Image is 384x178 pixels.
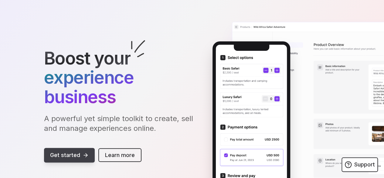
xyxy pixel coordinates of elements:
[354,160,375,169] span: Support
[50,151,80,159] span: Get started
[44,114,199,133] p: A powerful yet simple toolkit to create, sell and manage experiences online.
[131,40,145,57] img: explode.6366aab8.svg
[44,68,206,106] span: experience business
[44,148,95,162] a: Get started
[98,148,141,162] a: Learn more
[44,47,131,69] span: Boost your
[342,157,378,172] a: Support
